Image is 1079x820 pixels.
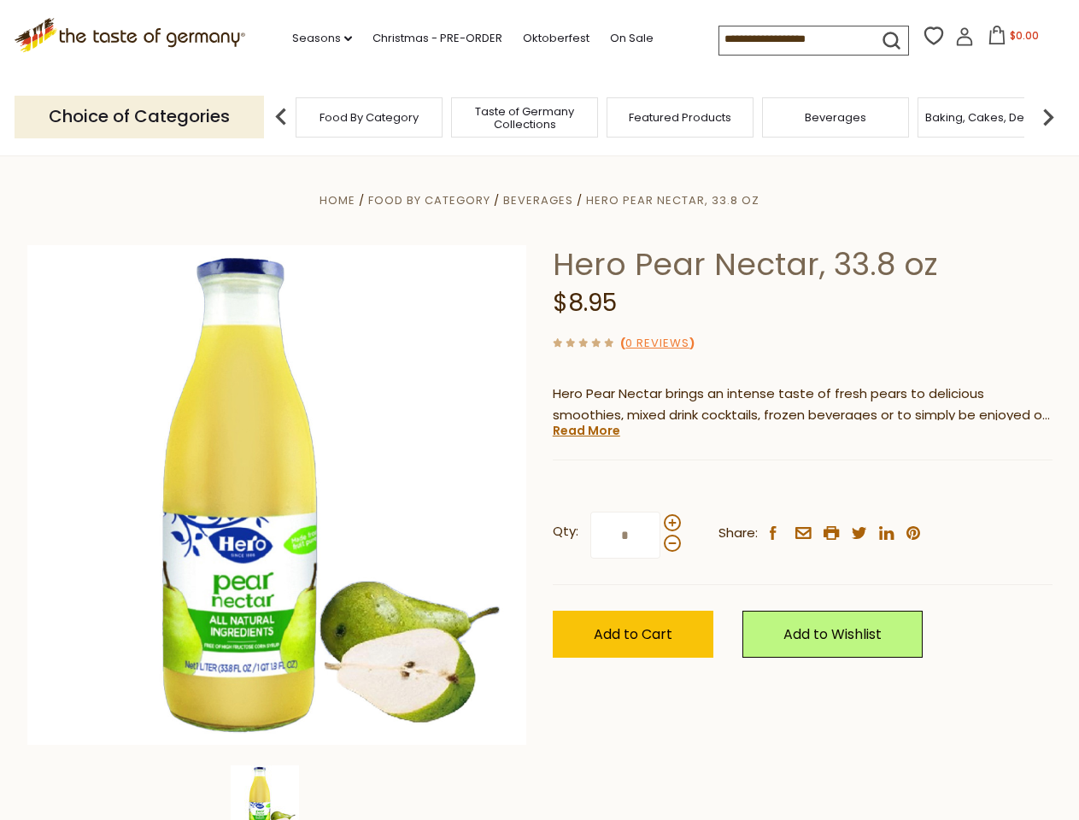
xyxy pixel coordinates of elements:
[1031,100,1065,134] img: next arrow
[503,192,573,208] a: Beverages
[610,29,654,48] a: On Sale
[553,245,1053,284] h1: Hero Pear Nectar, 33.8 oz
[977,26,1050,51] button: $0.00
[805,111,866,124] a: Beverages
[456,105,593,131] a: Taste of Germany Collections
[742,611,923,658] a: Add to Wishlist
[718,523,758,544] span: Share:
[620,335,695,351] span: ( )
[292,29,352,48] a: Seasons
[264,100,298,134] img: previous arrow
[15,96,264,138] p: Choice of Categories
[553,384,1053,426] p: Hero Pear Nectar brings an intense taste of fresh pears to delicious smoothies, mixed drink cockt...
[553,521,578,542] strong: Qty:
[1010,28,1039,43] span: $0.00
[372,29,502,48] a: Christmas - PRE-ORDER
[27,245,527,745] img: Hero Pear Nectar, 33.8 oz
[320,192,355,208] a: Home
[553,611,713,658] button: Add to Cart
[629,111,731,124] a: Featured Products
[925,111,1058,124] a: Baking, Cakes, Desserts
[368,192,490,208] a: Food By Category
[523,29,589,48] a: Oktoberfest
[586,192,759,208] a: Hero Pear Nectar, 33.8 oz
[320,111,419,124] a: Food By Category
[594,624,672,644] span: Add to Cart
[553,422,620,439] a: Read More
[590,512,660,559] input: Qty:
[553,286,617,319] span: $8.95
[625,335,689,353] a: 0 Reviews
